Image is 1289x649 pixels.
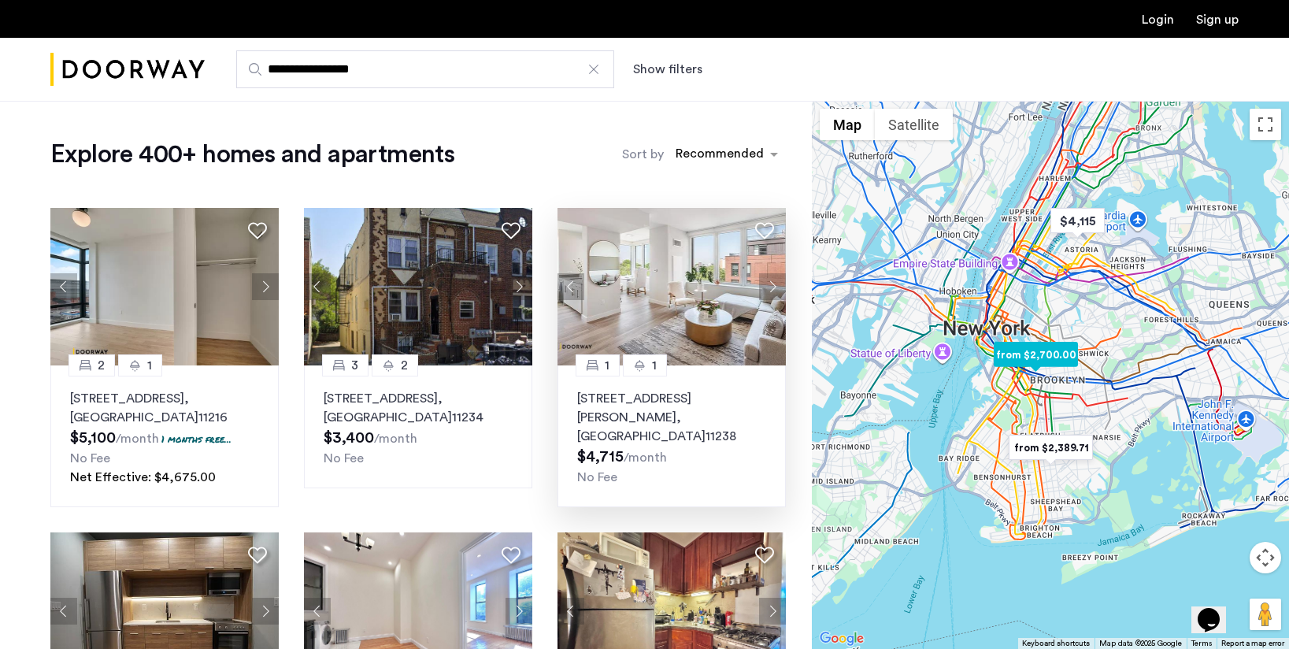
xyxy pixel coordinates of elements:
span: 1 [652,356,657,375]
div: $4,115 [1044,203,1111,239]
button: Next apartment [252,598,279,625]
button: Next apartment [759,598,786,625]
button: Next apartment [506,273,532,300]
div: from $2,389.71 [1002,430,1099,465]
img: 2016_638673975962267132.jpeg [50,208,280,365]
p: [STREET_ADDRESS] 11234 [324,389,513,427]
button: Previous apartment [557,273,584,300]
p: [STREET_ADDRESS][PERSON_NAME] 11238 [577,389,766,446]
button: Show street map [820,109,875,140]
button: Show or hide filters [633,60,702,79]
p: 1 months free... [161,432,232,446]
button: Map camera controls [1250,542,1281,573]
a: 11[STREET_ADDRESS][PERSON_NAME], [GEOGRAPHIC_DATA]11238No Fee [557,365,786,507]
span: $4,715 [577,449,624,465]
input: Apartment Search [236,50,614,88]
iframe: chat widget [1191,586,1242,633]
button: Next apartment [252,273,279,300]
sub: /month [116,432,159,445]
span: No Fee [70,452,110,465]
span: $5,100 [70,430,116,446]
button: Toggle fullscreen view [1250,109,1281,140]
button: Previous apartment [304,273,331,300]
img: Google [816,629,868,649]
a: Login [1142,13,1174,26]
button: Next apartment [506,598,532,625]
a: 32[STREET_ADDRESS], [GEOGRAPHIC_DATA]11234No Fee [304,365,532,488]
span: 2 [401,356,408,375]
span: $3,400 [324,430,374,446]
label: Sort by [622,145,664,164]
div: from $2,700.00 [987,337,1084,373]
span: Map data ©2025 Google [1099,640,1182,647]
button: Show satellite imagery [875,109,953,140]
a: Registration [1196,13,1239,26]
span: 1 [605,356,609,375]
button: Next apartment [759,273,786,300]
a: Terms (opens in new tab) [1191,638,1212,649]
button: Keyboard shortcuts [1022,638,1090,649]
span: No Fee [577,471,617,484]
a: Report a map error [1221,638,1284,649]
button: Previous apartment [557,598,584,625]
a: Cazamio Logo [50,40,205,99]
sub: /month [374,432,417,445]
p: [STREET_ADDRESS] 11216 [70,389,259,427]
img: 2016_638666715889765896.jpeg [557,208,787,365]
button: Previous apartment [50,598,77,625]
button: Previous apartment [304,598,331,625]
span: 3 [351,356,358,375]
a: 21[STREET_ADDRESS], [GEOGRAPHIC_DATA]112161 months free...No FeeNet Effective: $4,675.00 [50,365,279,507]
span: Net Effective: $4,675.00 [70,471,216,484]
img: 2016_638484540295233130.jpeg [304,208,533,365]
div: Recommended [673,144,764,167]
h1: Explore 400+ homes and apartments [50,139,454,170]
button: Drag Pegman onto the map to open Street View [1250,599,1281,630]
sub: /month [624,451,667,464]
a: Open this area in Google Maps (opens a new window) [816,629,868,649]
span: No Fee [324,452,364,465]
span: 1 [147,356,152,375]
ng-select: sort-apartment [668,140,786,169]
span: 2 [98,356,105,375]
img: logo [50,40,205,99]
button: Previous apartment [50,273,77,300]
